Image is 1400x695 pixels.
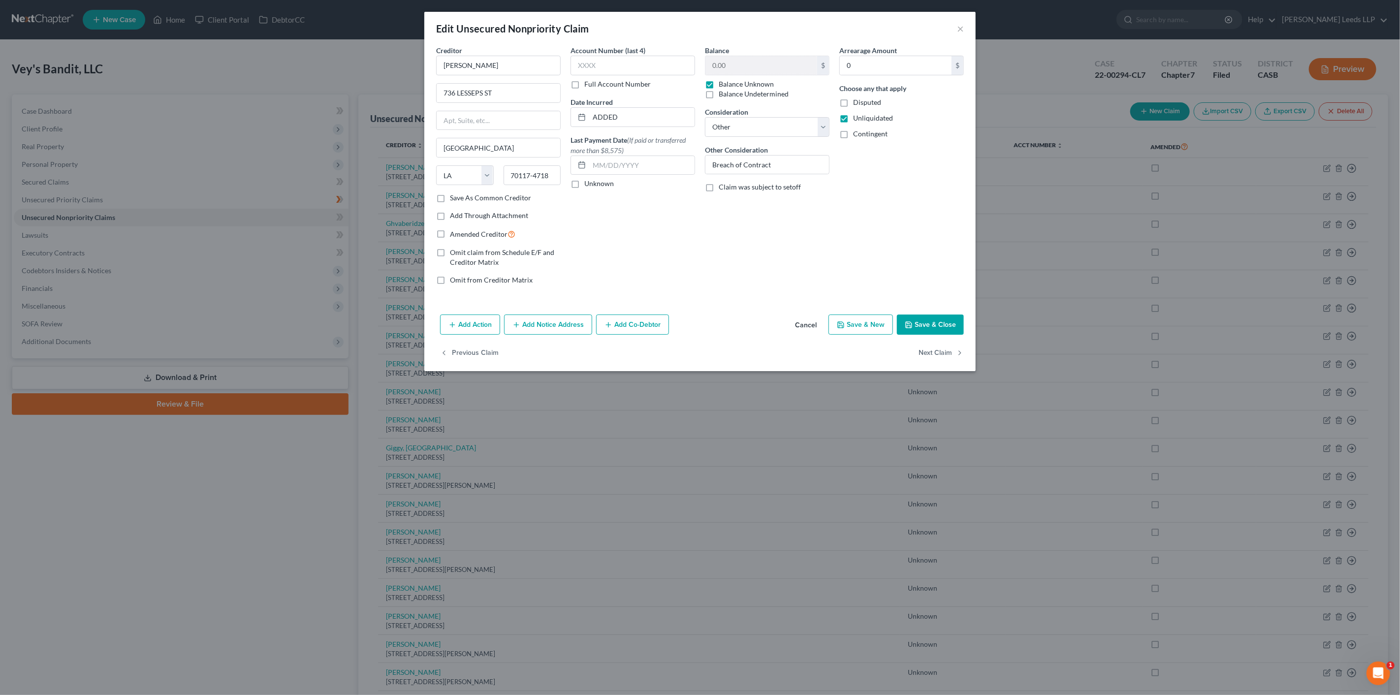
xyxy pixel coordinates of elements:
[571,97,613,107] label: Date Incurred
[817,56,829,75] div: $
[787,316,825,335] button: Cancel
[440,315,500,335] button: Add Action
[719,79,774,89] label: Balance Unknown
[450,230,508,238] span: Amended Creditor
[450,248,554,266] span: Omit claim from Schedule E/F and Creditor Matrix
[839,83,906,94] label: Choose any that apply
[705,156,829,174] input: Specify...
[853,114,893,122] span: Unliquidated
[952,56,963,75] div: $
[436,46,462,55] span: Creditor
[589,156,695,175] input: MM/DD/YYYY
[584,179,614,189] label: Unknown
[1387,662,1395,669] span: 1
[596,315,669,335] button: Add Co-Debtor
[436,56,561,75] input: Search creditor by name...
[853,129,888,138] span: Contingent
[1367,662,1390,685] iframe: Intercom live chat
[957,23,964,34] button: ×
[719,89,789,99] label: Balance Undetermined
[719,183,801,191] span: Claim was subject to setoff
[504,165,561,185] input: Enter zip...
[840,56,952,75] input: 0.00
[853,98,881,106] span: Disputed
[828,315,893,335] button: Save & New
[436,22,589,35] div: Edit Unsecured Nonpriority Claim
[705,145,768,155] label: Other Consideration
[450,211,528,221] label: Add Through Attachment
[450,193,531,203] label: Save As Common Creditor
[437,111,560,130] input: Apt, Suite, etc...
[440,343,499,363] button: Previous Claim
[897,315,964,335] button: Save & Close
[571,135,695,156] label: Last Payment Date
[571,45,645,56] label: Account Number (last 4)
[705,45,729,56] label: Balance
[584,79,651,89] label: Full Account Number
[571,136,686,155] span: (If paid or transferred more than $8,575)
[839,45,897,56] label: Arrearage Amount
[437,84,560,102] input: Enter address...
[504,315,592,335] button: Add Notice Address
[705,107,748,117] label: Consideration
[450,276,533,284] span: Omit from Creditor Matrix
[437,138,560,157] input: Enter city...
[705,56,817,75] input: 0.00
[571,56,695,75] input: XXXX
[589,108,695,126] input: MM/DD/YYYY
[919,343,964,363] button: Next Claim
